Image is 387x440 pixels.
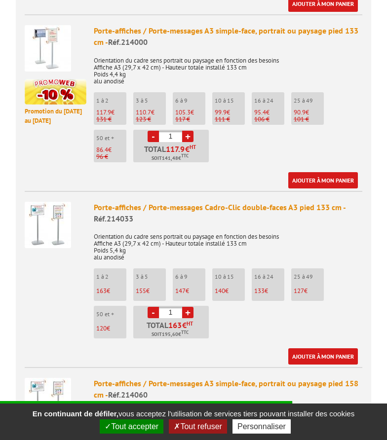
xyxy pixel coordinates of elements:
span: 163 [168,321,182,329]
img: promotion [25,79,86,105]
span: 127 [294,287,304,295]
span: 155 [136,287,146,295]
p: 25 à 49 [294,97,324,104]
span: 195,60 [162,330,178,338]
span: Réf.214060 [108,390,148,400]
p: 117 € [175,116,205,123]
p: 10 à 15 [215,97,245,104]
img: Porte-affiches / Porte-messages A3 simple-face, portrait ou paysage pied 158 cm [25,378,71,424]
p: Orientation du cadre sens portrait ou paysage en fonction des besoins Affiche A3 (29,7 x 42 cm) -... [94,226,362,261]
sup: TTC [181,153,189,158]
span: Soit € [152,330,189,338]
span: 117.9 [166,145,185,153]
span: 140 [215,287,225,295]
p: € [136,109,166,116]
span: 117.9 [96,108,111,116]
span: € [182,321,187,329]
span: € [185,145,190,153]
span: 99.9 [215,108,227,116]
p: 1 à 2 [96,273,126,280]
p: 10 à 15 [215,273,245,280]
sup: HT [190,144,196,150]
span: Soit € [152,154,189,162]
p: Total [136,321,209,338]
span: Réf.214000 [108,37,148,47]
span: 147 [175,287,186,295]
a: Ajouter à mon panier [288,172,358,188]
p: € [254,288,284,294]
p: Total [136,145,209,162]
span: 105.3 [175,108,191,116]
span: vous acceptez l'utilisation de services tiers pouvant installer des cookies [28,409,359,418]
p: 131 € [96,116,126,123]
p: Promotion du [DATE] au [DATE] [25,107,86,125]
div: Porte-affiches / Porte-messages A3 simple-face, portrait ou paysage pied 158 cm - [94,378,362,401]
p: € [215,109,245,116]
span: 120 [96,324,107,332]
a: + [182,131,193,142]
span: 141,48 [162,154,178,162]
p: € [175,109,205,116]
img: Porte-affiches / Porte-messages Cadro-Clic double-faces A3 pied 133 cm [25,202,71,248]
button: Tout accepter [100,419,163,434]
span: Réf.214033 [94,214,133,223]
a: + [182,307,193,318]
p: 96 € [96,153,126,160]
p: 106 € [254,116,284,123]
p: 3 à 5 [136,273,166,280]
p: € [294,109,324,116]
button: Tout refuser [169,419,227,434]
p: Orientation du cadre sens portrait ou paysage en fonction des besoins Affiche A3 (29,7 x 42 cm) -... [94,50,362,85]
button: Personnaliser (fenêtre modale) [232,419,291,434]
p: € [254,109,284,116]
p: € [215,288,245,294]
p: 50 et + [96,135,126,142]
p: € [96,288,126,294]
div: Porte-affiches / Porte-messages Cadro-Clic double-faces A3 pied 133 cm - [94,202,362,224]
p: 123 € [136,116,166,123]
span: 86.4 [96,146,108,154]
span: 163 [96,287,107,295]
a: - [148,131,159,142]
sup: HT [187,320,193,327]
span: 110.7 [136,108,151,116]
p: 111 € [215,116,245,123]
p: 16 à 24 [254,97,284,104]
strong: En continuant de défiler, [33,409,118,418]
p: € [175,288,205,294]
a: Ajouter à mon panier [288,348,358,365]
p: 1 à 2 [96,97,126,104]
span: 95.4 [254,108,266,116]
p: € [96,325,126,332]
p: € [294,288,324,294]
sup: TTC [181,330,189,335]
p: € [136,288,166,294]
div: Porte-affiches / Porte-messages A3 simple-face, portrait ou paysage pied 133 cm - [94,25,362,48]
img: Porte-affiches / Porte-messages A3 simple-face, portrait ou paysage pied 133 cm [25,25,71,72]
p: € [96,147,126,153]
a: - [148,307,159,318]
p: 6 à 9 [175,97,205,104]
span: 133 [254,287,265,295]
p: 3 à 5 [136,97,166,104]
p: 25 à 49 [294,273,324,280]
p: € [96,109,126,116]
p: 6 à 9 [175,273,205,280]
span: 90.9 [294,108,306,116]
p: 16 à 24 [254,273,284,280]
p: 101 € [294,116,324,123]
p: 50 et + [96,311,126,318]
